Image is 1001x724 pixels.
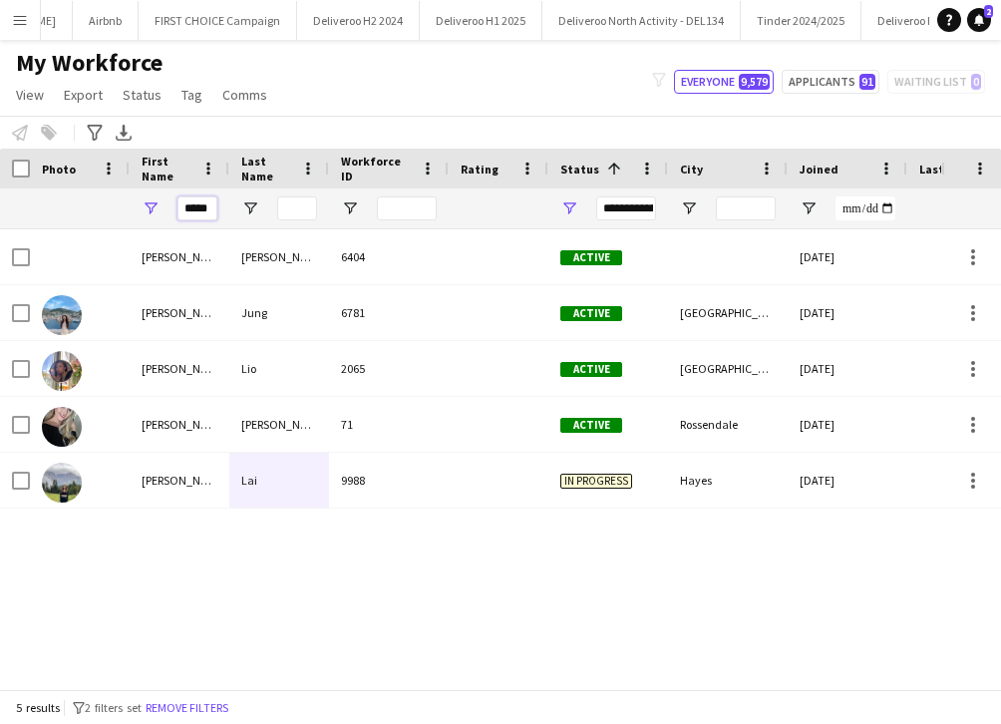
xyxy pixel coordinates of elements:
button: Deliveroo H2 2025 [861,1,984,40]
img: Jenny Lio [42,351,82,391]
span: Active [560,362,622,377]
div: 6404 [329,229,449,284]
button: FIRST CHOICE Campaign [139,1,297,40]
div: 6781 [329,285,449,340]
span: Status [560,162,599,177]
span: Export [64,86,103,104]
button: Open Filter Menu [241,199,259,217]
span: 2 filters set [85,700,142,715]
div: Jung [229,285,329,340]
img: Jenny Jung [42,295,82,335]
span: Active [560,418,622,433]
span: Workforce ID [341,154,413,183]
button: Tinder 2024/2025 [741,1,861,40]
span: Last Name [241,154,293,183]
div: [DATE] [788,229,907,284]
div: Rossendale [668,397,788,452]
div: [DATE] [788,285,907,340]
span: Joined [800,162,838,177]
button: Airbnb [73,1,139,40]
div: [PERSON_NAME] [130,341,229,396]
span: Comms [222,86,267,104]
div: [PERSON_NAME] [130,397,229,452]
span: 91 [859,74,875,90]
div: [PERSON_NAME] [229,397,329,452]
div: Hayes [668,453,788,508]
span: Tag [181,86,202,104]
div: Lio [229,341,329,396]
span: View [16,86,44,104]
span: Photo [42,162,76,177]
button: Everyone9,579 [674,70,774,94]
button: Open Filter Menu [680,199,698,217]
span: My Workforce [16,48,163,78]
input: City Filter Input [716,196,776,220]
div: Lai [229,453,329,508]
span: Active [560,250,622,265]
div: [PERSON_NAME] [130,285,229,340]
app-action-btn: Export XLSX [112,121,136,145]
a: Export [56,82,111,108]
span: City [680,162,703,177]
a: 2 [967,8,991,32]
div: 2065 [329,341,449,396]
div: [PERSON_NAME] [229,229,329,284]
div: [DATE] [788,397,907,452]
a: Comms [214,82,275,108]
span: First Name [142,154,193,183]
span: Last job [919,162,964,177]
input: Workforce ID Filter Input [377,196,437,220]
div: [DATE] [788,453,907,508]
div: [PERSON_NAME] [130,453,229,508]
button: Deliveroo H1 2025 [420,1,542,40]
div: [DATE] [788,341,907,396]
span: In progress [560,474,632,489]
span: 9,579 [739,74,770,90]
input: Last Name Filter Input [277,196,317,220]
button: Open Filter Menu [341,199,359,217]
img: Jenny Parker [42,407,82,447]
button: Remove filters [142,697,232,719]
button: Open Filter Menu [142,199,160,217]
input: First Name Filter Input [177,196,217,220]
span: Active [560,306,622,321]
a: Status [115,82,169,108]
button: Open Filter Menu [800,199,818,217]
div: [GEOGRAPHIC_DATA] [668,285,788,340]
span: Status [123,86,162,104]
input: Joined Filter Input [835,196,895,220]
button: Deliveroo H2 2024 [297,1,420,40]
button: Deliveroo North Activity - DEL134 [542,1,741,40]
a: View [8,82,52,108]
div: [GEOGRAPHIC_DATA] [668,341,788,396]
div: [PERSON_NAME] [130,229,229,284]
div: 9988 [329,453,449,508]
span: 2 [984,5,993,18]
button: Open Filter Menu [560,199,578,217]
a: Tag [173,82,210,108]
app-action-btn: Advanced filters [83,121,107,145]
div: 71 [329,397,449,452]
button: Applicants91 [782,70,879,94]
span: Rating [461,162,499,177]
img: Jenny Lai [42,463,82,503]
